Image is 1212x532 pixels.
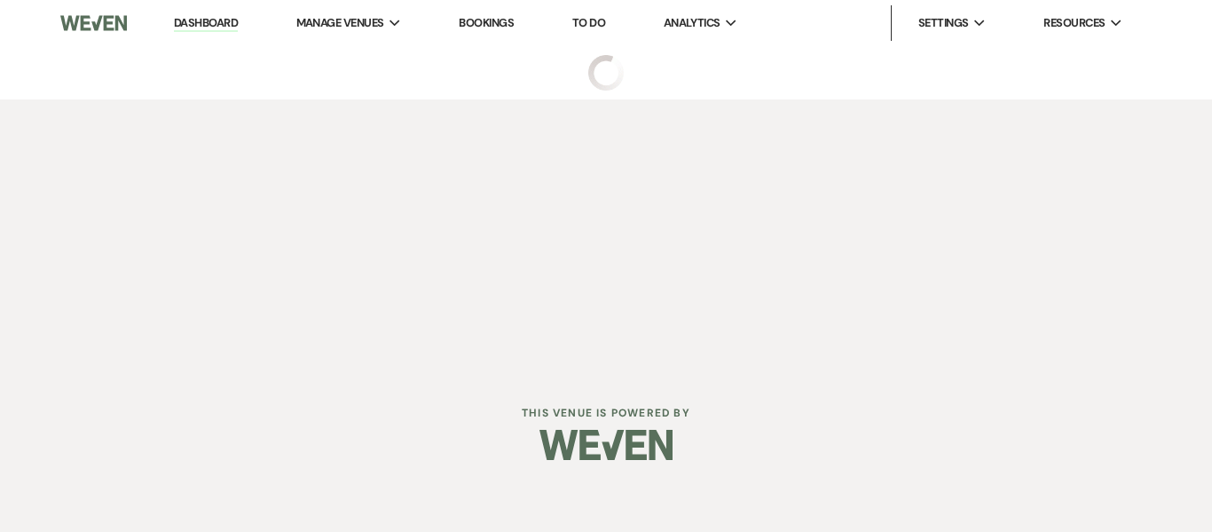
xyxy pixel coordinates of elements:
[174,15,238,32] a: Dashboard
[296,14,384,32] span: Manage Venues
[539,414,673,476] img: Weven Logo
[60,4,127,42] img: Weven Logo
[1043,14,1105,32] span: Resources
[588,55,624,91] img: loading spinner
[664,14,720,32] span: Analytics
[918,14,969,32] span: Settings
[459,15,514,30] a: Bookings
[572,15,605,30] a: To Do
